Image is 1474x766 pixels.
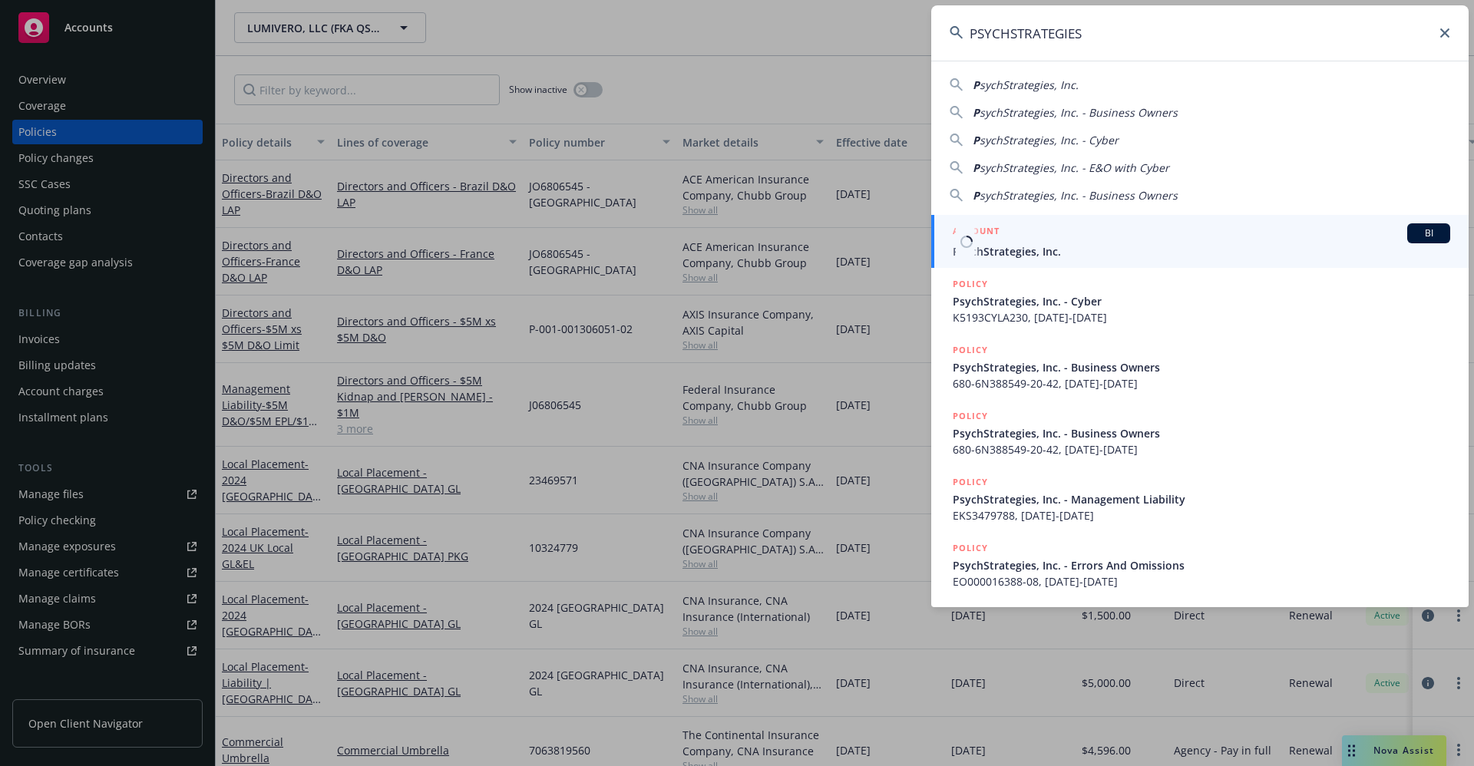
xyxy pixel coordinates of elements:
[953,408,988,424] h5: POLICY
[973,105,980,120] span: P
[953,359,1450,375] span: PsychStrategies, Inc. - Business Owners
[953,540,988,556] h5: POLICY
[931,400,1469,466] a: POLICYPsychStrategies, Inc. - Business Owners680-6N388549-20-42, [DATE]-[DATE]
[980,78,1079,92] span: sychStrategies, Inc.
[953,491,1450,507] span: PsychStrategies, Inc. - Management Liability
[953,309,1450,325] span: K5193CYLA230, [DATE]-[DATE]
[931,532,1469,598] a: POLICYPsychStrategies, Inc. - Errors And OmissionsEO000016388-08, [DATE]-[DATE]
[973,160,980,175] span: P
[1413,226,1444,240] span: BI
[953,441,1450,457] span: 680-6N388549-20-42, [DATE]-[DATE]
[953,425,1450,441] span: PsychStrategies, Inc. - Business Owners
[931,268,1469,334] a: POLICYPsychStrategies, Inc. - CyberK5193CYLA230, [DATE]-[DATE]
[980,133,1119,147] span: sychStrategies, Inc. - Cyber
[931,466,1469,532] a: POLICYPsychStrategies, Inc. - Management LiabilityEKS3479788, [DATE]-[DATE]
[953,375,1450,391] span: 680-6N388549-20-42, [DATE]-[DATE]
[973,188,980,203] span: P
[980,160,1169,175] span: sychStrategies, Inc. - E&O with Cyber
[953,293,1450,309] span: PsychStrategies, Inc. - Cyber
[953,557,1450,573] span: PsychStrategies, Inc. - Errors And Omissions
[931,5,1469,61] input: Search...
[953,276,988,292] h5: POLICY
[931,334,1469,400] a: POLICYPsychStrategies, Inc. - Business Owners680-6N388549-20-42, [DATE]-[DATE]
[980,188,1178,203] span: sychStrategies, Inc. - Business Owners
[980,105,1178,120] span: sychStrategies, Inc. - Business Owners
[953,507,1450,523] span: EKS3479788, [DATE]-[DATE]
[953,573,1450,589] span: EO000016388-08, [DATE]-[DATE]
[973,78,980,92] span: P
[931,215,1469,268] a: ACCOUNTBIPsychStrategies, Inc.
[973,133,980,147] span: P
[953,342,988,358] h5: POLICY
[953,223,1000,242] h5: ACCOUNT
[953,243,1450,259] span: PsychStrategies, Inc.
[953,474,988,490] h5: POLICY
